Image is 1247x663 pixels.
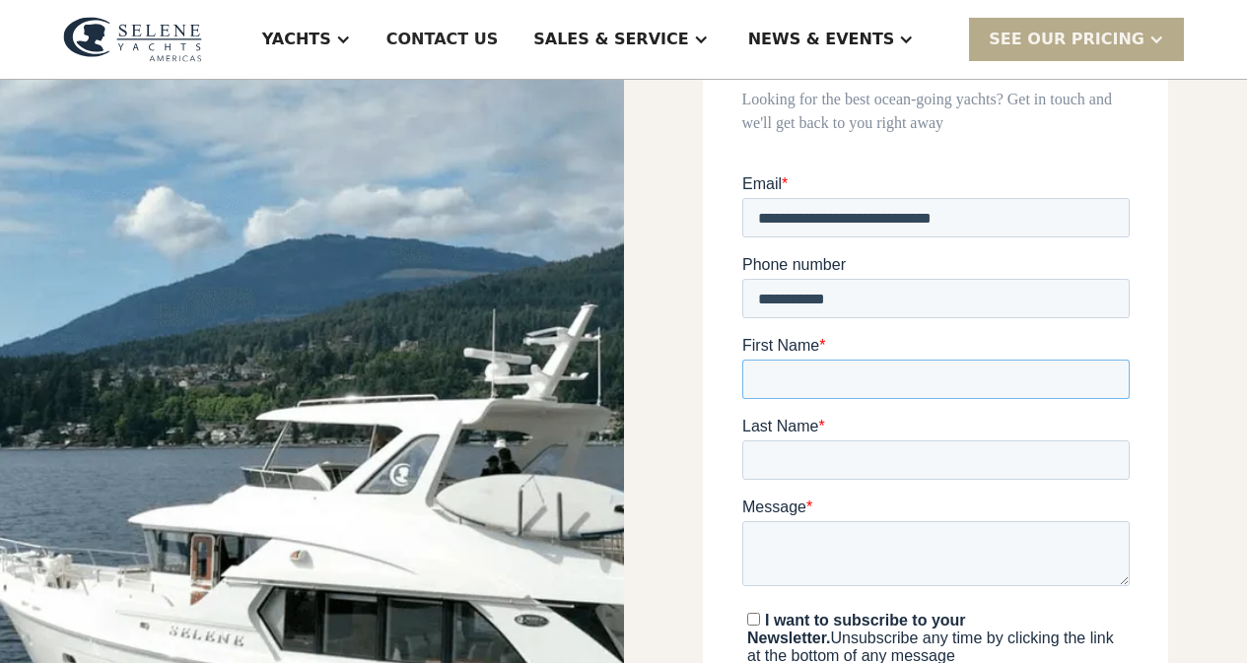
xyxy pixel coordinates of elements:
[748,28,895,51] div: News & EVENTS
[969,18,1184,60] div: SEE Our Pricing
[742,88,1130,135] div: Looking for the best ocean-going yachts? Get in touch and we'll get back to you right away
[386,28,499,51] div: Contact US
[262,28,331,51] div: Yachts
[63,17,202,62] img: logo
[989,28,1144,51] div: SEE Our Pricing
[533,28,688,51] div: Sales & Service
